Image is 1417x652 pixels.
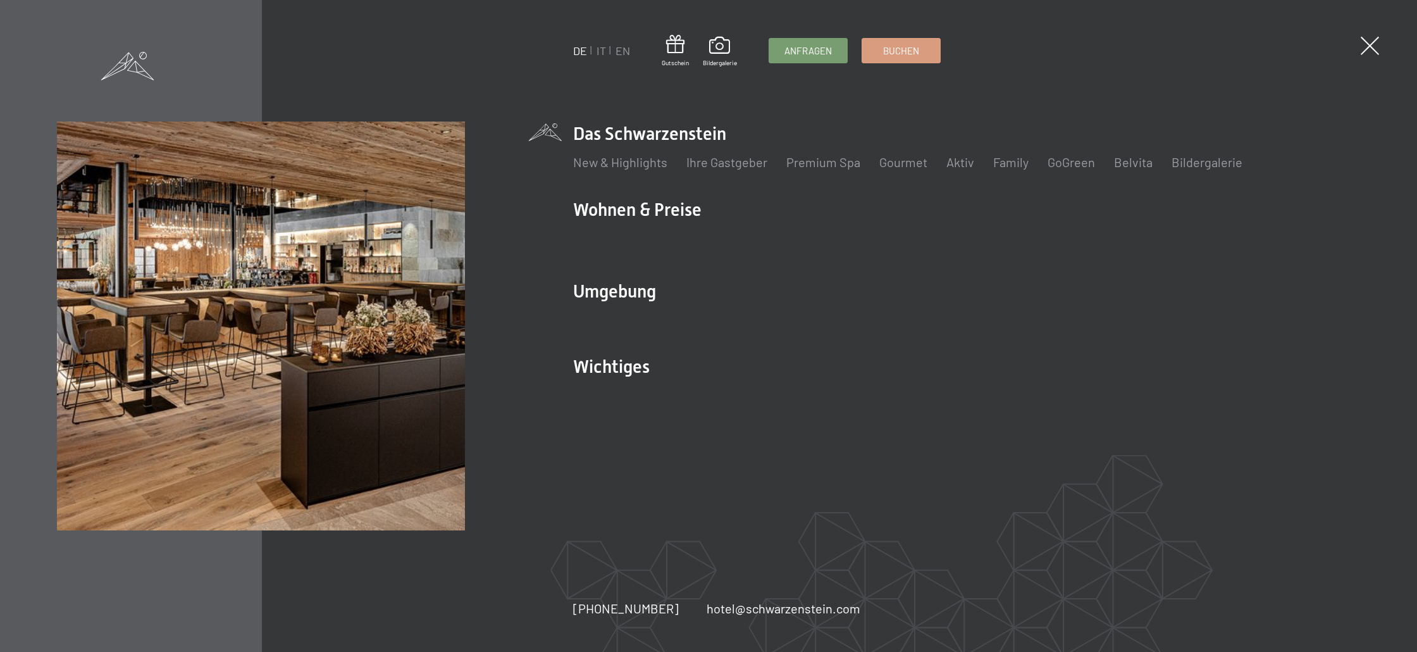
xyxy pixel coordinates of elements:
[703,37,737,67] a: Bildergalerie
[946,154,974,170] a: Aktiv
[786,154,860,170] a: Premium Spa
[1172,154,1242,170] a: Bildergalerie
[597,44,606,58] a: IT
[879,154,927,170] a: Gourmet
[573,44,587,58] a: DE
[707,599,860,617] a: hotel@schwarzenstein.com
[573,599,679,617] a: [PHONE_NUMBER]
[1114,154,1153,170] a: Belvita
[57,122,465,530] img: Wellnesshotel Südtirol SCHWARZENSTEIN - Wellnessurlaub in den Alpen, Wandern und Wellness
[1048,154,1095,170] a: GoGreen
[769,39,847,63] a: Anfragen
[703,58,737,67] span: Bildergalerie
[573,154,667,170] a: New & Highlights
[862,39,940,63] a: Buchen
[686,154,767,170] a: Ihre Gastgeber
[883,44,919,58] span: Buchen
[662,35,689,67] a: Gutschein
[616,44,630,58] a: EN
[784,44,832,58] span: Anfragen
[573,601,679,616] span: [PHONE_NUMBER]
[662,58,689,67] span: Gutschein
[993,154,1029,170] a: Family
